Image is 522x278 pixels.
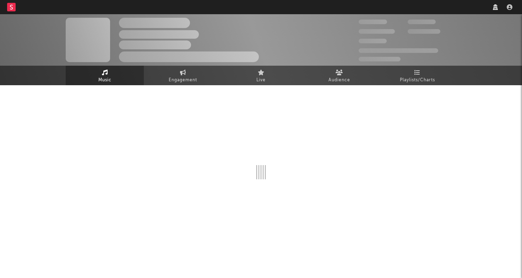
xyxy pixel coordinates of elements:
[359,48,438,53] span: 50,000,000 Monthly Listeners
[378,66,456,85] a: Playlists/Charts
[400,76,435,85] span: Playlists/Charts
[328,76,350,85] span: Audience
[359,29,395,34] span: 50,000,000
[408,20,436,24] span: 100,000
[300,66,378,85] a: Audience
[359,39,387,43] span: 100,000
[408,29,440,34] span: 1,000,000
[359,20,387,24] span: 300,000
[169,76,197,85] span: Engagement
[144,66,222,85] a: Engagement
[98,76,112,85] span: Music
[359,57,401,61] span: Jump Score: 85.0
[66,66,144,85] a: Music
[256,76,266,85] span: Live
[222,66,300,85] a: Live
